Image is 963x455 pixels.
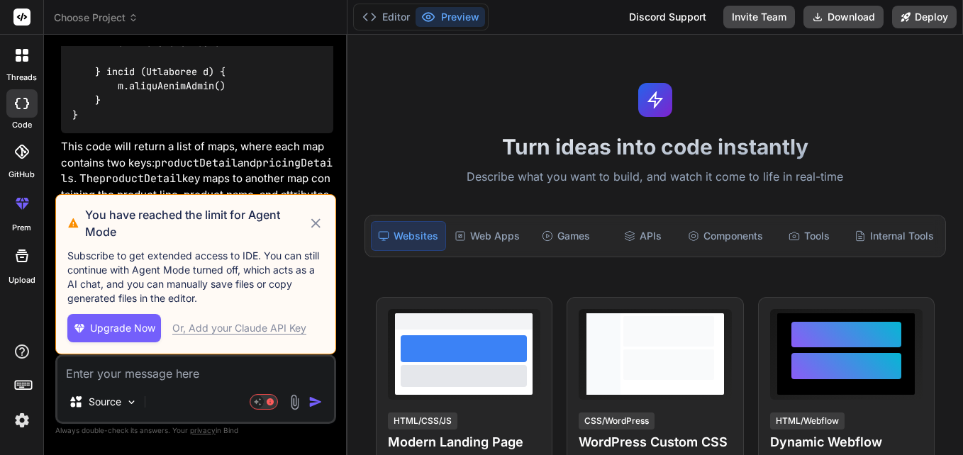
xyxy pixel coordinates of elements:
label: code [12,119,32,131]
label: GitHub [9,169,35,181]
div: APIs [606,221,680,251]
button: Upgrade Now [67,314,161,342]
div: Discord Support [620,6,715,28]
button: Download [803,6,884,28]
p: Subscribe to get extended access to IDE. You can still continue with Agent Mode turned off, which... [67,249,324,305]
p: Source [89,395,121,409]
button: Deploy [892,6,957,28]
code: productDetail [155,156,238,170]
div: Components [682,221,769,251]
img: settings [10,408,34,432]
p: Always double-check its answers. Your in Bind [55,424,336,437]
h3: You have reached the limit for Agent Mode [85,206,308,240]
img: icon [308,395,323,409]
div: Or, Add your Claude API Key [172,321,306,335]
code: productDetail [99,172,182,186]
label: prem [12,222,31,234]
div: CSS/WordPress [579,412,655,429]
h1: Turn ideas into code instantly [356,134,954,159]
button: Preview [416,7,485,27]
div: Internal Tools [849,221,940,251]
span: privacy [190,426,216,434]
label: threads [6,72,37,84]
code: pricingDetails [61,156,333,186]
h4: WordPress Custom CSS [579,432,731,452]
div: HTML/Webflow [770,412,845,429]
img: attachment [286,394,303,410]
button: Invite Team [723,6,795,28]
img: Pick Models [126,396,138,408]
p: Describe what you want to build, and watch it come to life in real-time [356,168,954,186]
span: Upgrade Now [90,321,155,335]
div: HTML/CSS/JS [388,412,457,429]
p: This code will return a list of maps, where each map contains two keys: and . The key maps to ano... [61,139,333,235]
h4: Modern Landing Page [388,432,540,452]
div: Web Apps [449,221,525,251]
span: Choose Project [54,11,138,25]
label: Upload [9,274,35,286]
div: Games [528,221,603,251]
button: Editor [357,7,416,27]
div: Tools [772,221,846,251]
div: Websites [371,221,447,251]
